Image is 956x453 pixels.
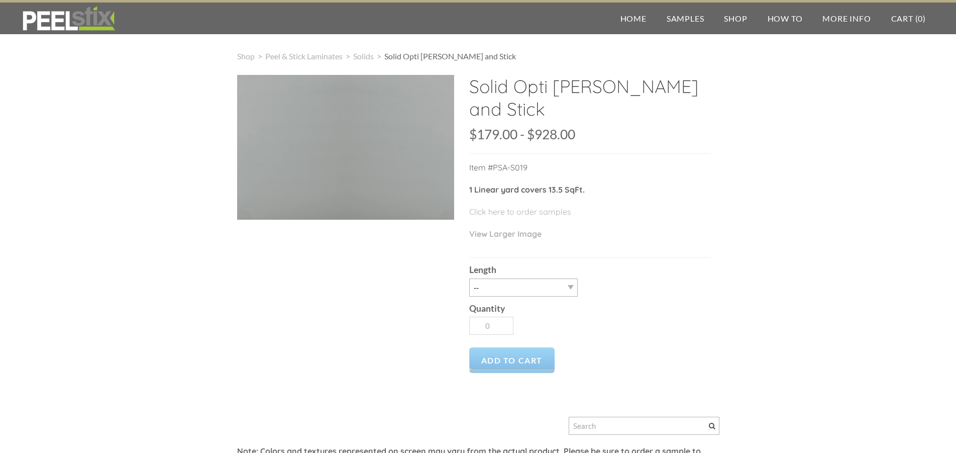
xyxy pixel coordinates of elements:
a: Solids [353,51,374,61]
span: > [374,51,384,61]
a: Shop [714,3,757,34]
span: > [255,51,265,61]
a: Samples [657,3,714,34]
span: $179.00 - $928.00 [469,126,575,142]
input: Search [569,417,719,435]
b: Quantity [469,303,505,314]
p: Item #PSA-S019 [469,161,710,184]
a: More Info [812,3,881,34]
span: Search [709,423,715,429]
span: Solid Opti [PERSON_NAME] and Stick [384,51,516,61]
a: Cart (0) [881,3,936,34]
a: Peel & Stick Laminates [265,51,343,61]
h2: Solid Opti [PERSON_NAME] and Stick [469,75,710,128]
strong: 1 Linear yard covers 13.5 SqFt. [469,185,585,195]
a: Add to Cart [469,347,555,373]
img: REFACE SUPPLIES [20,6,117,31]
a: How To [758,3,813,34]
a: View Larger Image [469,229,542,239]
b: Length [469,264,496,275]
a: Click here to order samples [469,207,571,217]
span: > [343,51,353,61]
span: 0 [918,14,923,23]
a: Shop [237,51,255,61]
a: Home [610,3,657,34]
